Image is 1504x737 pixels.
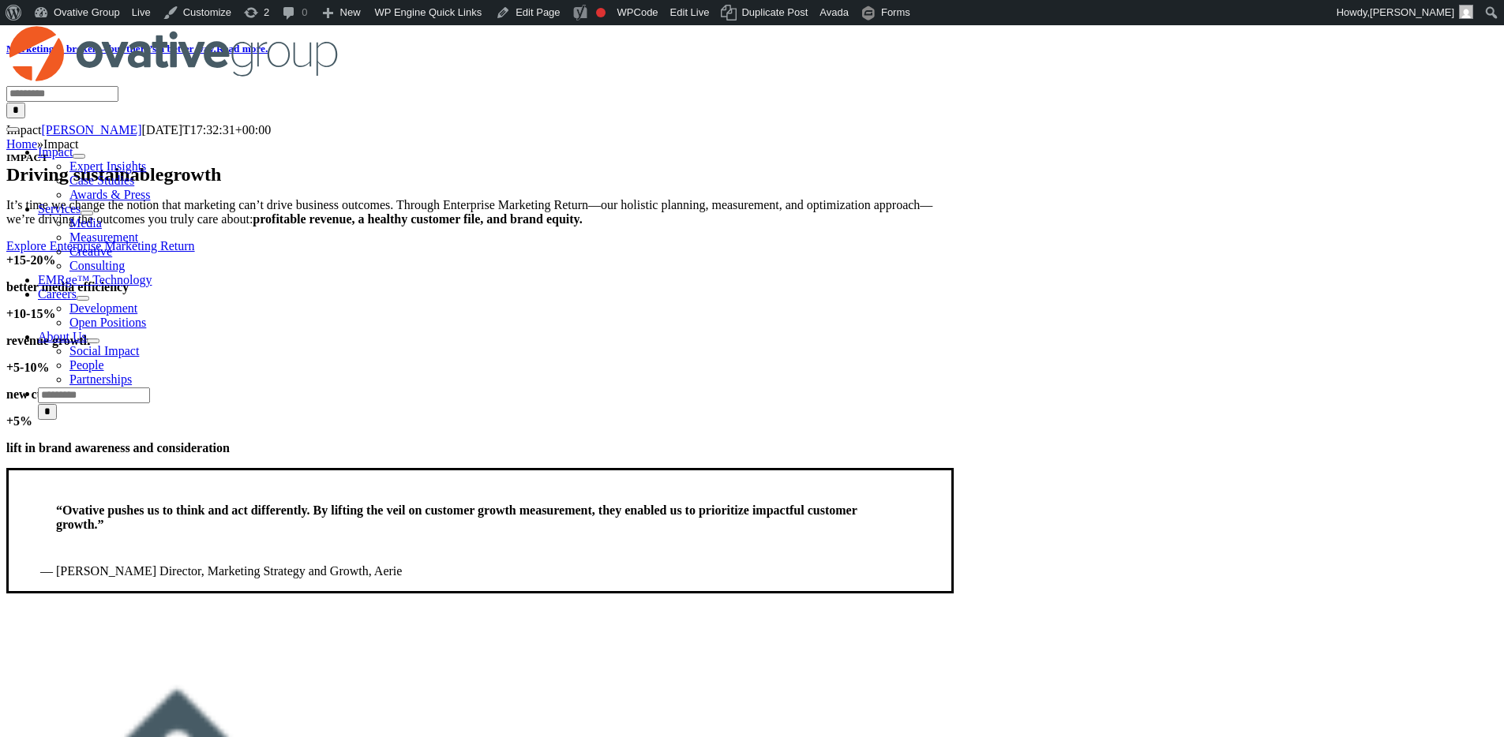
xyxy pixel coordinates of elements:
[69,301,137,315] a: Development
[69,316,146,329] a: Open Positions
[38,202,81,215] a: Services
[69,188,151,201] a: Awards & Press
[6,71,341,84] a: OG_Full_horizontal_RGB
[6,85,954,420] nav: Menu
[38,330,87,343] a: About Us
[38,145,73,159] a: Impact
[69,358,104,372] a: People
[69,372,132,386] a: Partnerships
[1370,6,1454,18] span: [PERSON_NAME]
[38,273,152,286] a: EMRge™ Technology
[69,245,112,258] a: Creative
[596,8,606,17] div: Focus keyphrase not set
[69,344,139,357] a: Social Impact
[38,387,150,403] input: Search...
[40,488,920,548] h4: “Ovative pushes us to think and act differently. By lifting the veil on customer growth measureme...
[69,259,125,272] a: Consulting
[87,339,99,343] button: Open submenu of About Us
[69,230,138,244] a: Measurement
[73,154,85,159] button: Open submenu of Impact
[69,159,146,173] a: Expert Insights
[38,404,57,420] input: Search
[81,211,93,215] button: Open submenu of Services
[77,296,89,301] button: Open submenu of Careers
[69,216,102,230] a: Media
[69,174,134,187] a: Case Studies
[40,564,920,578] p: — [PERSON_NAME] Director, Marketing Strategy and Growth, Aerie
[38,287,77,301] a: Careers
[6,441,230,455] strong: lift in brand awareness and consideration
